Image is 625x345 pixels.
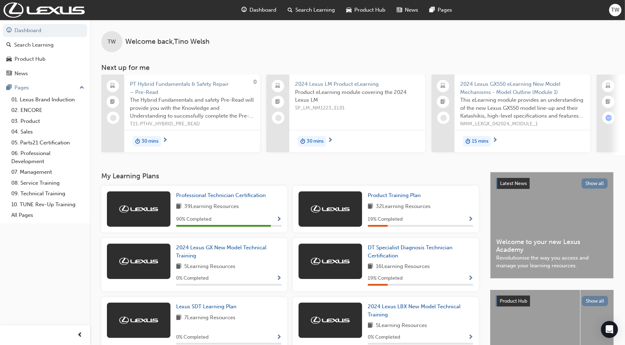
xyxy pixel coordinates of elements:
[119,206,158,213] img: Trak
[79,83,84,93] span: up-icon
[276,97,281,107] span: booktick-icon
[311,206,350,213] img: Trak
[496,238,608,254] span: Welcome to your new Lexus Academy
[438,6,452,14] span: Pages
[368,191,423,200] a: Product Training Plan
[135,137,140,146] span: duration-icon
[8,105,87,116] a: 02. ENCORE
[275,115,282,121] span: learningRecordVerb_NONE-icon
[496,178,608,189] a: Latest NewsShow all
[14,84,29,92] div: Pages
[601,321,618,338] div: Open Intercom Messenger
[424,3,458,17] a: pages-iconPages
[142,137,158,145] span: 30 mins
[606,82,611,91] span: laptop-icon
[8,167,87,178] a: 07. Management
[242,6,247,14] span: guage-icon
[432,75,590,152] a: 2024 Lexus GX550 eLearning New Model Mechanisms - Model Outline (Module 1)This eLearning module p...
[8,148,87,167] a: 06. Professional Development
[368,262,373,271] span: book-icon
[6,42,11,48] span: search-icon
[119,258,158,265] img: Trak
[468,275,473,282] span: Show Progress
[176,262,181,271] span: book-icon
[500,180,527,186] span: Latest News
[391,3,424,17] a: news-iconNews
[253,79,257,85] span: 0
[468,274,473,283] button: Show Progress
[468,334,473,341] span: Show Progress
[397,6,402,14] span: news-icon
[8,126,87,137] a: 04. Sales
[465,137,470,146] span: duration-icon
[90,64,625,72] h3: Next up for me
[347,6,352,14] span: car-icon
[8,210,87,221] a: All Pages
[496,254,608,270] span: Revolutionise the way you access and manage your learning resources.
[6,28,12,34] span: guage-icon
[110,82,115,91] span: laptop-icon
[3,24,87,37] a: Dashboard
[130,80,254,96] span: PT Hybrid Fundamentals & Safety Repair – Pre-Read
[78,331,83,340] span: prev-icon
[6,85,12,91] span: pages-icon
[368,303,461,318] span: 2024 Lexus LBX New Model Technical Training
[368,303,473,319] a: 2024 Lexus LBX New Model Technical Training
[460,80,585,96] span: 2024 Lexus GX550 eLearning New Model Mechanisms - Model Outline (Module 1)
[468,216,473,223] span: Show Progress
[295,80,420,88] span: 2024 Lexus LM Product eLearning
[368,274,403,282] span: 19 % Completed
[440,115,447,121] span: learningRecordVerb_NONE-icon
[176,333,209,341] span: 0 % Completed
[609,4,621,16] button: TW
[236,3,282,17] a: guage-iconDashboard
[311,317,350,324] img: Trak
[176,244,282,260] a: 2024 Lexus GX New Model Technical Training
[250,6,277,14] span: Dashboard
[606,115,612,121] span: learningRecordVerb_ATTEMPT-icon
[176,303,236,310] span: Lexus SDT Learning Plan
[6,71,12,77] span: news-icon
[276,333,282,342] button: Show Progress
[276,334,282,341] span: Show Progress
[3,38,87,52] a: Search Learning
[468,215,473,224] button: Show Progress
[492,137,498,144] span: next-icon
[176,274,209,282] span: 0 % Completed
[500,298,527,304] span: Product Hub
[300,137,305,146] span: duration-icon
[611,6,619,14] span: TW
[3,23,87,81] button: DashboardSearch LearningProduct HubNews
[288,6,293,14] span: search-icon
[368,333,400,341] span: 0 % Completed
[296,6,335,14] span: Search Learning
[441,97,446,107] span: booktick-icon
[472,137,488,145] span: 15 mins
[8,178,87,189] a: 08. Service Training
[468,333,473,342] button: Show Progress
[4,2,85,18] img: Trak
[276,82,281,91] span: laptop-icon
[176,314,181,322] span: book-icon
[14,55,46,63] div: Product Hub
[368,192,421,198] span: Product Training Plan
[130,120,254,128] span: T21-PTHV_HYBRID_PRE_READ
[176,303,239,311] a: Lexus SDT Learning Plan
[162,137,168,144] span: next-icon
[295,88,420,104] span: Product eLearning module covering the 2024 Lexus LM
[3,81,87,94] button: Pages
[3,53,87,66] a: Product Hub
[125,38,210,46] span: Welcome back , Tino Welsh
[266,75,425,152] a: 2024 Lexus LM Product eLearningProduct eLearning module covering the 2024 Lexus LMSP_LM_NM1223_EL...
[8,199,87,210] a: 10. TUNE Rev-Up Training
[14,70,28,78] div: News
[176,244,266,259] span: 2024 Lexus GX New Model Technical Training
[307,137,324,145] span: 30 mins
[184,314,235,322] span: 7 Learning Resources
[130,96,254,120] span: The Hybrid Fundamentals and safety Pre-Read will provide you with the Knowledge and Understanding...
[368,244,473,260] a: DT Specialist Diagnosis Technician Certification
[355,6,386,14] span: Product Hub
[8,188,87,199] a: 09. Technical Training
